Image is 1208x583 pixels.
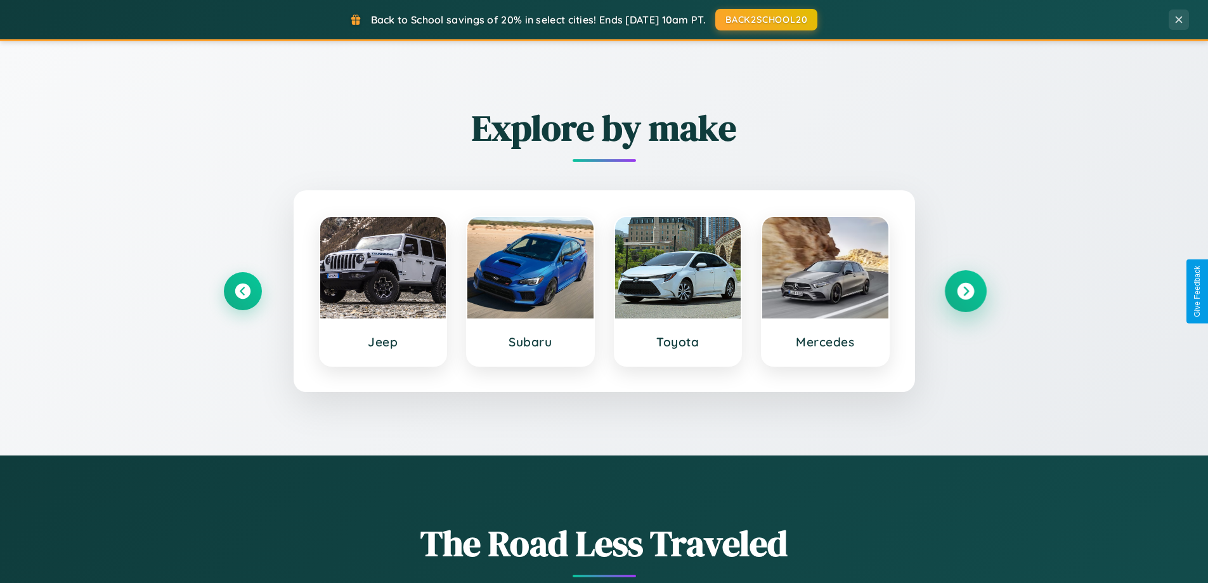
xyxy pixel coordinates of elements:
[715,9,817,30] button: BACK2SCHOOL20
[628,334,729,350] h3: Toyota
[1193,266,1202,317] div: Give Feedback
[333,334,434,350] h3: Jeep
[224,519,985,568] h1: The Road Less Traveled
[371,13,706,26] span: Back to School savings of 20% in select cities! Ends [DATE] 10am PT.
[480,334,581,350] h3: Subaru
[224,103,985,152] h2: Explore by make
[775,334,876,350] h3: Mercedes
